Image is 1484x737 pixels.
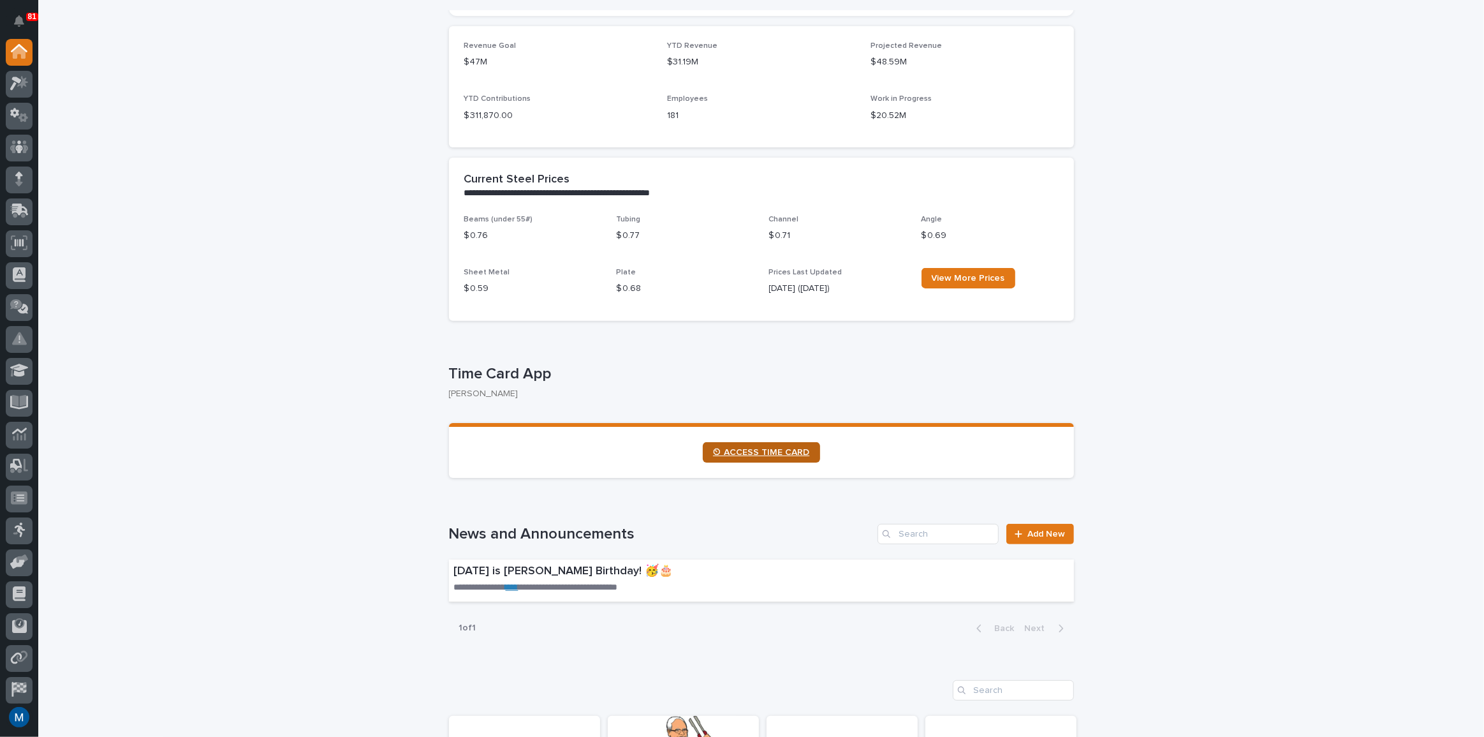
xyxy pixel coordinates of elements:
span: ⏲ ACCESS TIME CARD [713,448,810,457]
span: Work in Progress [871,95,932,103]
span: YTD Contributions [464,95,531,103]
span: View More Prices [932,274,1005,283]
p: [DATE] is [PERSON_NAME] Birthday! 🥳🎂 [454,565,876,579]
input: Search [878,524,999,544]
input: Search [953,680,1074,701]
span: Tubing [617,216,641,223]
span: Beams (under 55#) [464,216,533,223]
span: Employees [667,95,708,103]
div: Notifications81 [16,15,33,36]
p: [DATE] ([DATE]) [769,282,906,295]
p: $48.59M [871,56,1059,69]
a: ⏲ ACCESS TIME CARD [703,442,820,463]
span: Next [1025,624,1053,633]
p: $ 0.76 [464,229,601,242]
p: $ 311,870.00 [464,109,652,123]
span: Angle [922,216,943,223]
span: Plate [617,269,636,276]
button: Notifications [6,8,33,34]
p: 81 [28,12,36,21]
p: $31.19M [667,56,855,69]
button: users-avatar [6,704,33,731]
span: Add New [1028,530,1066,539]
p: 181 [667,109,855,123]
span: Channel [769,216,799,223]
a: View More Prices [922,268,1015,288]
span: YTD Revenue [667,42,717,50]
p: [PERSON_NAME] [449,389,1064,399]
p: Time Card App [449,365,1069,383]
span: Back [987,624,1015,633]
h2: Current Steel Prices [464,173,570,187]
span: Projected Revenue [871,42,942,50]
p: $ 0.69 [922,229,1059,242]
h1: News and Announcements [449,525,873,544]
p: $ 0.59 [464,282,601,295]
span: Sheet Metal [464,269,510,276]
span: Prices Last Updated [769,269,842,276]
p: $20.52M [871,109,1059,123]
button: Back [966,623,1020,634]
p: $ 0.71 [769,229,906,242]
p: $47M [464,56,652,69]
p: 1 of 1 [449,613,487,644]
p: $ 0.68 [617,282,754,295]
p: $ 0.77 [617,229,754,242]
a: Add New [1006,524,1073,544]
button: Next [1020,623,1074,634]
span: Revenue Goal [464,42,517,50]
